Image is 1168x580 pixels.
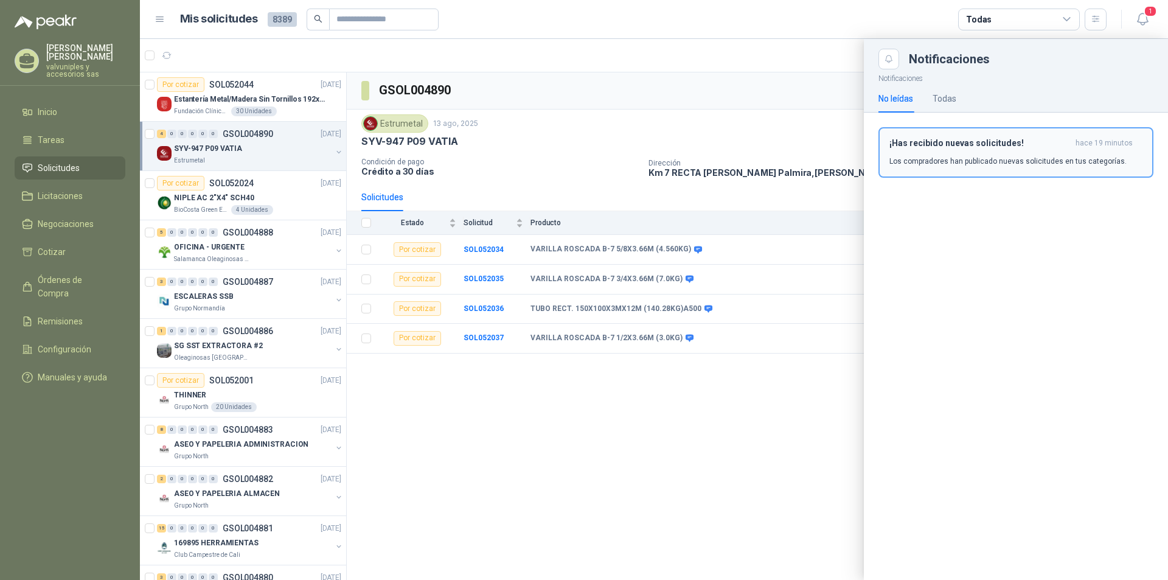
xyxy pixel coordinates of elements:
[15,15,77,29] img: Logo peakr
[1144,5,1157,17] span: 1
[46,44,125,61] p: [PERSON_NAME] [PERSON_NAME]
[889,156,1127,167] p: Los compradores han publicado nuevas solicitudes en tus categorías.
[909,53,1153,65] div: Notificaciones
[878,92,913,105] div: No leídas
[878,127,1153,178] button: ¡Has recibido nuevas solicitudes!hace 19 minutos Los compradores han publicado nuevas solicitudes...
[38,273,114,300] span: Órdenes de Compra
[15,184,125,208] a: Licitaciones
[268,12,297,27] span: 8389
[15,310,125,333] a: Remisiones
[878,49,899,69] button: Close
[38,105,57,119] span: Inicio
[15,338,125,361] a: Configuración
[15,366,125,389] a: Manuales y ayuda
[1076,138,1133,148] span: hace 19 minutos
[966,13,992,26] div: Todas
[180,10,258,28] h1: Mis solicitudes
[15,156,125,180] a: Solicitudes
[15,128,125,152] a: Tareas
[38,343,91,356] span: Configuración
[15,240,125,264] a: Cotizar
[38,245,66,259] span: Cotizar
[38,189,83,203] span: Licitaciones
[15,268,125,305] a: Órdenes de Compra
[38,371,107,384] span: Manuales y ayuda
[15,100,125,124] a: Inicio
[15,212,125,236] a: Negociaciones
[864,69,1168,85] p: Notificaciones
[46,63,125,78] p: valvuniples y accesorios sas
[314,15,322,23] span: search
[38,315,83,328] span: Remisiones
[933,92,956,105] div: Todas
[1131,9,1153,30] button: 1
[38,133,64,147] span: Tareas
[38,161,80,175] span: Solicitudes
[38,217,94,231] span: Negociaciones
[889,138,1071,148] h3: ¡Has recibido nuevas solicitudes!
